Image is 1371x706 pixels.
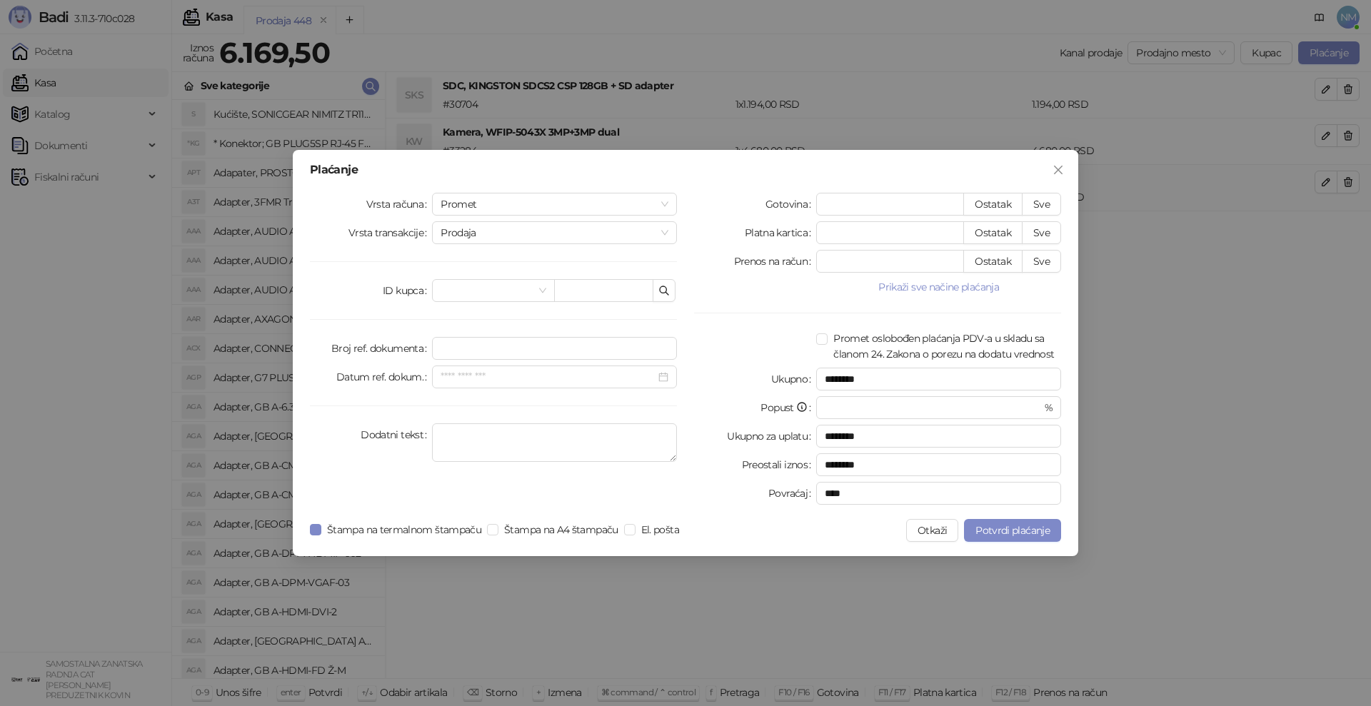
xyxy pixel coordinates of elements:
[636,522,685,538] span: El. pošta
[828,331,1061,362] span: Promet oslobođen plaćanja PDV-a u skladu sa članom 24. Zakona o porezu na dodatu vrednost
[331,337,432,360] label: Broj ref. dokumenta
[321,522,487,538] span: Štampa na termalnom štampaču
[742,453,817,476] label: Preostali iznos
[1047,158,1070,181] button: Close
[768,482,816,505] label: Povraćaj
[432,423,677,462] textarea: Dodatni tekst
[1022,221,1061,244] button: Sve
[441,222,668,243] span: Prodaja
[1047,164,1070,176] span: Zatvori
[1053,164,1064,176] span: close
[348,221,433,244] label: Vrsta transakcije
[336,365,433,388] label: Datum ref. dokum.
[1022,250,1061,273] button: Sve
[383,279,432,302] label: ID kupca
[760,396,816,419] label: Popust
[361,423,432,446] label: Dodatni tekst
[310,164,1061,176] div: Plaćanje
[906,519,958,542] button: Otkaži
[963,250,1023,273] button: Ostatak
[1022,193,1061,216] button: Sve
[963,221,1023,244] button: Ostatak
[816,278,1061,296] button: Prikaži sve načine plaćanja
[963,193,1023,216] button: Ostatak
[734,250,817,273] label: Prenos na račun
[765,193,816,216] label: Gotovina
[432,337,677,360] input: Broj ref. dokumenta
[441,193,668,215] span: Promet
[975,524,1050,537] span: Potvrdi plaćanje
[498,522,624,538] span: Štampa na A4 štampaču
[727,425,816,448] label: Ukupno za uplatu
[745,221,816,244] label: Platna kartica
[366,193,433,216] label: Vrsta računa
[441,369,656,385] input: Datum ref. dokum.
[771,368,817,390] label: Ukupno
[964,519,1061,542] button: Potvrdi plaćanje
